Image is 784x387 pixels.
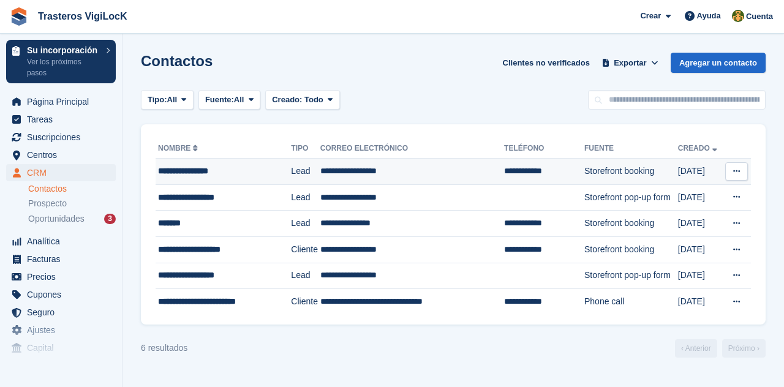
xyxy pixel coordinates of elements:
[584,263,678,289] td: Storefront pop-up form
[584,289,678,315] td: Phone call
[141,342,187,355] div: 6 resultados
[678,211,723,237] td: [DATE]
[27,233,100,250] span: Analítica
[600,53,661,73] button: Exportar
[498,53,595,73] a: Clientes no verificados
[6,40,116,83] a: Su incorporación Ver los próximos pasos
[27,56,100,78] p: Ver los próximos pasos
[291,184,320,211] td: Lead
[678,159,723,185] td: [DATE]
[6,250,116,268] a: menu
[6,129,116,146] a: menu
[722,339,766,358] a: Próximo
[28,197,116,210] a: Prospecto
[27,46,100,54] p: Su incorporación
[291,211,320,237] td: Lead
[27,250,100,268] span: Facturas
[584,211,678,237] td: Storefront booking
[640,10,661,22] span: Crear
[6,339,116,356] a: menu
[141,53,213,69] h1: Contactos
[6,111,116,128] a: menu
[678,289,723,315] td: [DATE]
[320,139,504,159] th: Correo electrónico
[291,159,320,185] td: Lead
[27,304,100,321] span: Seguro
[234,94,244,106] span: All
[158,144,200,152] a: Nombre
[27,321,100,339] span: Ajustes
[28,198,67,209] span: Prospecto
[104,214,116,224] div: 3
[6,164,116,181] a: menu
[28,213,85,225] span: Oportunidades
[27,146,100,163] span: Centros
[678,263,723,289] td: [DATE]
[6,286,116,303] a: menu
[584,184,678,211] td: Storefront pop-up form
[27,339,100,356] span: Capital
[584,159,678,185] td: Storefront booking
[272,95,302,104] span: Creado:
[291,263,320,289] td: Lead
[291,139,320,159] th: Tipo
[205,94,234,106] span: Fuente:
[148,94,167,106] span: Tipo:
[584,139,678,159] th: Fuente
[675,339,717,358] a: Anterior
[10,7,28,26] img: stora-icon-8386f47178a22dfd0bd8f6a31ec36ba5ce8667c1dd55bd0f319d3a0aa187defe.svg
[6,268,116,285] a: menu
[28,183,116,195] a: Contactos
[746,10,773,23] span: Cuenta
[27,268,100,285] span: Precios
[6,146,116,163] a: menu
[27,93,100,110] span: Página Principal
[27,164,100,181] span: CRM
[141,90,194,110] button: Tipo: All
[33,6,132,26] a: Trasteros VigiLocK
[6,304,116,321] a: menu
[291,236,320,263] td: Cliente
[673,339,768,358] nav: Page
[678,144,720,152] a: Creado
[28,212,116,225] a: Oportunidades 3
[614,57,646,69] span: Exportar
[291,289,320,315] td: Cliente
[27,129,100,146] span: Suscripciones
[198,90,260,110] button: Fuente: All
[27,111,100,128] span: Tareas
[265,90,339,110] button: Creado: Todo
[671,53,766,73] a: Agregar un contacto
[697,10,721,22] span: Ayuda
[6,321,116,339] a: menu
[732,10,744,22] img: Arantxa Villegas
[304,95,323,104] span: Todo
[584,236,678,263] td: Storefront booking
[167,94,178,106] span: All
[6,233,116,250] a: menu
[678,236,723,263] td: [DATE]
[678,184,723,211] td: [DATE]
[6,93,116,110] a: menu
[27,286,100,303] span: Cupones
[504,139,584,159] th: Teléfono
